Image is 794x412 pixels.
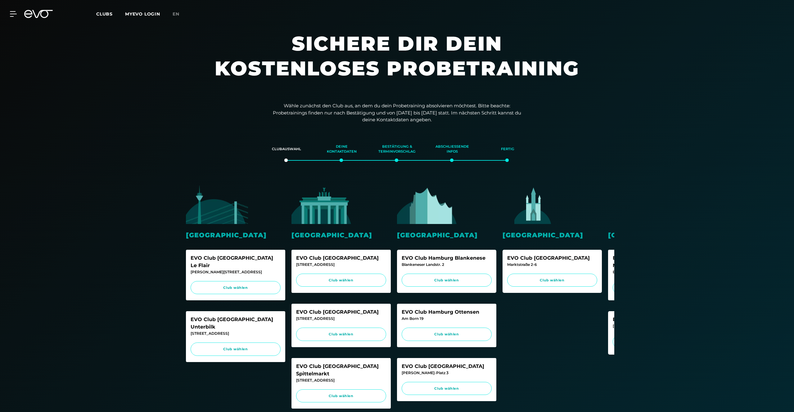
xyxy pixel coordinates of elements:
[186,185,248,224] img: evofitness
[191,254,281,269] div: EVO Club [GEOGRAPHIC_DATA] Le Flair
[191,281,281,294] a: Club wählen
[402,328,492,341] a: Club wählen
[402,316,492,321] div: Am Born 19
[302,393,380,399] span: Club wählen
[96,11,113,17] span: Clubs
[302,278,380,283] span: Club wählen
[296,274,386,287] a: Club wählen
[608,230,707,240] div: [GEOGRAPHIC_DATA]
[402,274,492,287] a: Club wählen
[402,308,492,316] div: EVO Club Hamburg Ottensen
[408,386,486,391] span: Club wählen
[402,370,492,376] div: [PERSON_NAME]-Platz 3
[503,230,602,240] div: [GEOGRAPHIC_DATA]
[191,269,281,275] div: [PERSON_NAME][STREET_ADDRESS]
[296,389,386,403] a: Club wählen
[613,323,703,329] div: [STREET_ADDRESS]
[296,254,386,262] div: EVO Club [GEOGRAPHIC_DATA]
[608,185,670,224] img: evofitness
[291,185,354,224] img: evofitness
[377,141,417,158] div: Bestätigung & Terminvorschlag
[302,332,380,337] span: Club wählen
[296,378,386,383] div: [STREET_ADDRESS]
[507,274,597,287] a: Club wählen
[96,11,125,17] a: Clubs
[296,363,386,378] div: EVO Club [GEOGRAPHIC_DATA] Spittelmarkt
[191,331,281,336] div: [STREET_ADDRESS]
[397,230,496,240] div: [GEOGRAPHIC_DATA]
[322,141,362,158] div: Deine Kontaktdaten
[173,11,187,18] a: en
[186,230,285,240] div: [GEOGRAPHIC_DATA]
[408,332,486,337] span: Club wählen
[291,230,391,240] div: [GEOGRAPHIC_DATA]
[296,328,386,341] a: Club wählen
[507,262,597,267] div: Marktstraße 2-6
[173,11,179,17] span: en
[402,363,492,370] div: EVO Club [GEOGRAPHIC_DATA]
[273,102,521,123] p: Wähle zunächst den Club aus, an dem du dein Probetraining absolvieren möchtest. Bitte beachte: Pr...
[513,278,591,283] span: Club wählen
[191,316,281,331] div: EVO Club [GEOGRAPHIC_DATA] Unterbilk
[196,285,275,290] span: Club wählen
[211,31,583,93] h1: Sichere dir dein kostenloses Probetraining
[296,308,386,316] div: EVO Club [GEOGRAPHIC_DATA]
[408,278,486,283] span: Club wählen
[267,141,306,158] div: Clubauswahl
[613,316,703,323] div: EVO Club München Glockenbach
[296,262,386,267] div: [STREET_ADDRESS]
[402,382,492,395] a: Club wählen
[488,141,527,158] div: Fertig
[196,347,275,352] span: Club wählen
[402,262,492,267] div: Blankeneser Landstr. 2
[503,185,565,224] img: evofitness
[191,343,281,356] a: Club wählen
[613,254,703,269] div: EVO Club [GEOGRAPHIC_DATA] Maxvorstadt
[613,269,703,275] div: Briennerstr. 55
[296,316,386,321] div: [STREET_ADDRESS]
[125,11,160,17] a: MYEVO LOGIN
[432,141,472,158] div: Abschließende Infos
[397,185,459,224] img: evofitness
[402,254,492,262] div: EVO Club Hamburg Blankenese
[507,254,597,262] div: EVO Club [GEOGRAPHIC_DATA]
